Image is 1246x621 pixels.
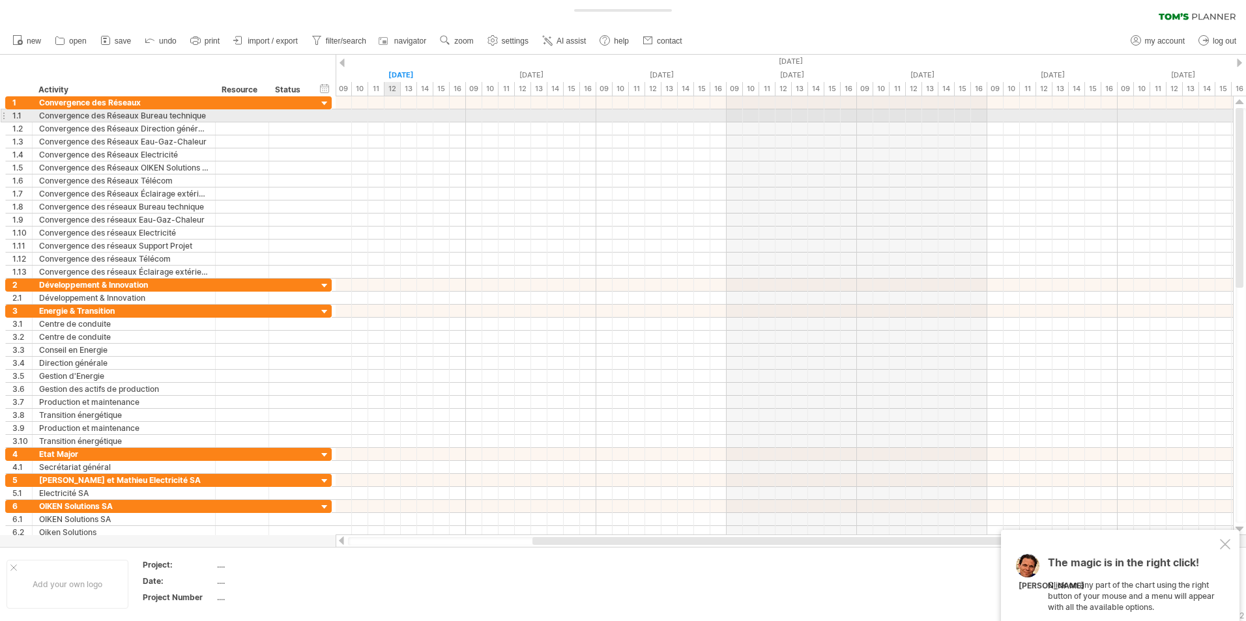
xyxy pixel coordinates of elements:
div: Friday, 3 October 2025 [596,68,727,82]
div: 12 [384,82,401,96]
div: 3.8 [12,409,32,421]
div: 15 [955,82,971,96]
a: log out [1195,33,1240,49]
div: 15 [433,82,450,96]
div: Convergence des Réseaux Electricité [39,148,209,161]
div: Saturday, 4 October 2025 [727,68,857,82]
div: 3.10 [12,435,32,447]
div: 10 [613,82,629,96]
a: help [596,33,633,49]
span: open [69,36,87,46]
a: print [187,33,224,49]
span: The magic is in the right click! [1048,556,1199,575]
div: .... [217,592,326,603]
span: save [115,36,131,46]
a: open [51,33,91,49]
span: zoom [454,36,473,46]
div: 1.2 [12,122,32,135]
div: Monday, 6 October 2025 [987,68,1118,82]
div: 3.5 [12,370,32,382]
span: help [614,36,629,46]
div: 10 [482,82,499,96]
div: 09 [596,82,613,96]
div: Activity [38,83,208,96]
span: contact [657,36,682,46]
div: Sunday, 5 October 2025 [857,68,987,82]
div: 1.13 [12,266,32,278]
div: Oiken Solutions [39,526,209,538]
div: 09 [466,82,482,96]
div: Centre de conduite [39,331,209,343]
div: 12 [1036,82,1052,96]
div: 13 [1052,82,1069,96]
div: 2 [12,279,32,291]
div: OIKEN Solutions SA [39,500,209,512]
div: 11 [499,82,515,96]
div: 13 [401,82,417,96]
div: Convergence des Réseaux [39,96,209,109]
div: 6.1 [12,513,32,525]
div: Gestion d'Energie [39,370,209,382]
div: 4 [12,448,32,460]
span: log out [1213,36,1236,46]
div: 16 [1101,82,1118,96]
div: 15 [824,82,841,96]
div: 13 [531,82,547,96]
a: undo [141,33,181,49]
div: Secrétariat général [39,461,209,473]
div: Convergence des Réseaux OIKEN Solutions SA [39,161,209,174]
div: 09 [336,82,352,96]
div: Convergence des réseaux Bureau technique [39,200,209,213]
div: 14 [678,82,694,96]
div: 3 [12,305,32,317]
a: contact [639,33,686,49]
div: 14 [938,82,955,96]
div: 3.7 [12,396,32,408]
div: Développement & Innovation [39,279,209,291]
div: 10 [1004,82,1020,96]
div: Resource [222,83,261,96]
div: 09 [987,82,1004,96]
div: 6.2 [12,526,32,538]
div: 1.10 [12,227,32,239]
div: 12 [775,82,792,96]
div: 12 [1166,82,1183,96]
div: Convergence des Réseaux Direction générale [39,122,209,135]
div: 15 [1215,82,1232,96]
div: Project Number [143,592,214,603]
div: Convergence des réseaux Electricité [39,227,209,239]
div: Production et maintenance [39,396,209,408]
a: zoom [437,33,477,49]
div: Status [275,83,304,96]
div: 1 [12,96,32,109]
div: Date: [143,575,214,586]
div: 1.4 [12,148,32,161]
div: 10 [352,82,368,96]
div: 13 [922,82,938,96]
span: settings [502,36,529,46]
div: Gestion des actifs de production [39,383,209,395]
span: undo [159,36,177,46]
div: 6 [12,500,32,512]
div: Convergence des réseaux Eau-Gaz-Chaleur [39,214,209,226]
div: 15 [694,82,710,96]
div: 13 [792,82,808,96]
div: 3.6 [12,383,32,395]
div: Développement & Innovation [39,292,209,304]
div: 1.7 [12,187,32,200]
div: 3.4 [12,357,32,369]
div: Production et maintenance [39,422,209,434]
div: Conseil en Energie [39,344,209,356]
div: 1.11 [12,240,32,252]
div: Add your own logo [7,560,128,609]
div: Convergence des Réseaux Bureau technique [39,109,209,122]
div: Convergence des réseaux Télécom [39,253,209,265]
div: [PERSON_NAME] [1019,581,1084,592]
div: 1.12 [12,253,32,265]
div: Convergence des Réseaux Éclairage extérieur [39,187,209,200]
div: Convergence des Réseaux Eau-Gaz-Chaleur [39,135,209,148]
div: 12 [645,82,661,96]
div: Direction générale [39,357,209,369]
div: 14 [417,82,433,96]
span: my account [1145,36,1185,46]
